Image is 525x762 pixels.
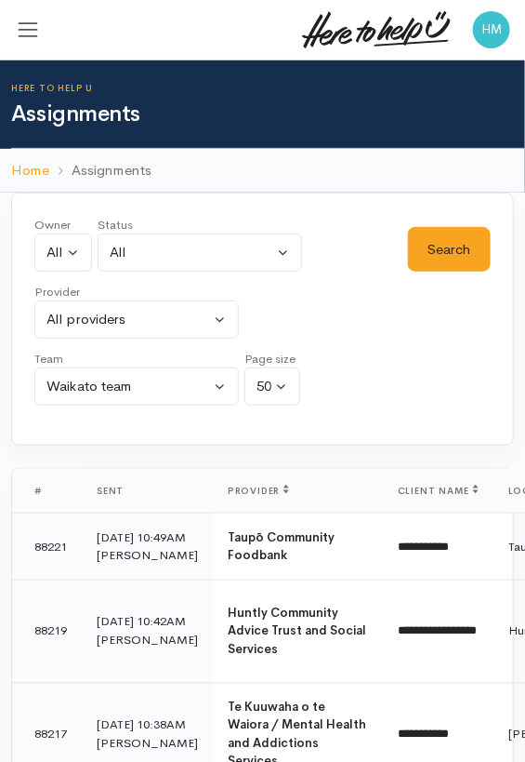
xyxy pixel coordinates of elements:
[82,469,213,514] th: Sent
[34,368,239,406] button: Waikato team
[228,485,289,497] span: Provider
[11,101,525,126] h1: Assignments
[12,580,82,683] td: 88219
[12,513,82,580] td: 88221
[473,20,510,37] a: HM
[473,11,510,48] span: HM
[408,227,491,273] button: Search
[97,735,198,754] div: [PERSON_NAME]
[34,283,239,301] div: Provider
[82,580,213,683] td: [DATE] 10:42AM
[244,350,300,368] div: Page size
[82,513,213,580] td: [DATE] 10:49AM
[228,606,366,658] b: Huntly Community Advice Trust and Social Services
[49,160,151,181] li: Assignments
[34,350,239,368] div: Team
[256,376,271,397] div: 50
[34,301,239,339] button: All providers
[46,376,210,397] div: Waikato team
[228,529,335,564] b: Taupō Community Foodbank
[97,546,198,565] div: [PERSON_NAME]
[398,485,479,497] span: Client name
[110,242,273,263] div: All
[34,216,92,234] div: Owner
[46,242,63,263] div: All
[12,469,82,514] th: #
[11,83,525,93] h6: Here to help u
[244,368,300,406] button: 50
[34,234,92,272] button: All
[98,216,302,234] div: Status
[46,309,210,330] div: All providers
[15,13,41,47] button: Toggle navigation
[98,234,302,272] button: All
[11,160,49,181] a: Home
[97,632,198,650] div: [PERSON_NAME]
[302,11,451,48] img: heretohelpu.svg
